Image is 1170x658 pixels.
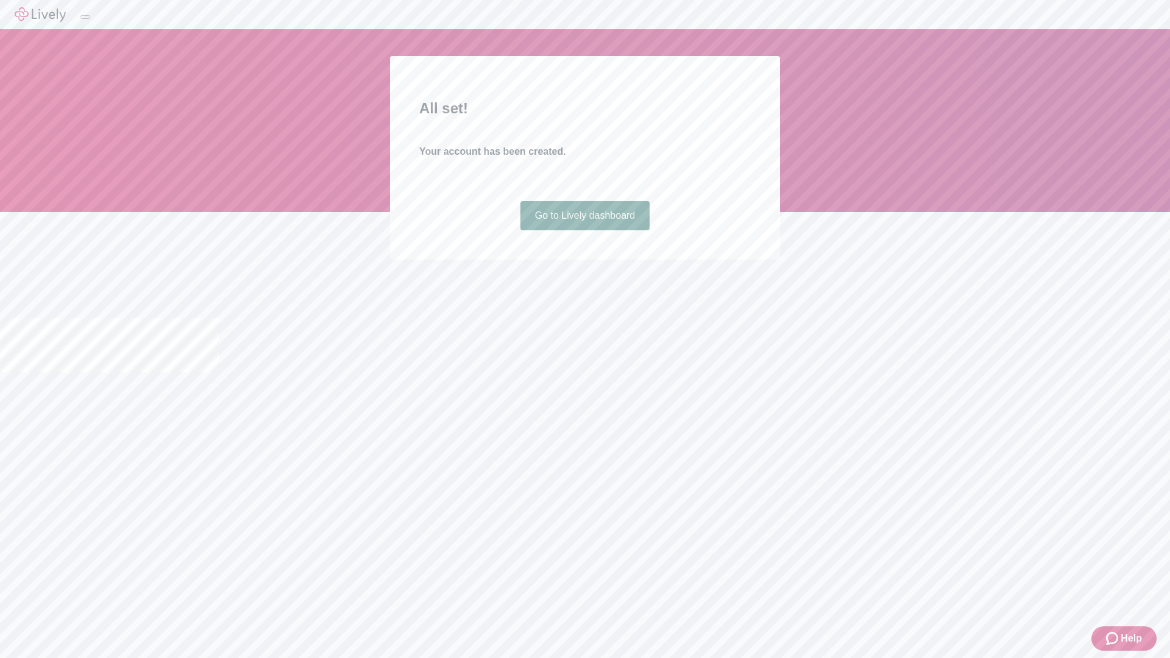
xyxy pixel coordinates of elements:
[520,201,650,230] a: Go to Lively dashboard
[80,15,90,19] button: Log out
[419,97,751,119] h2: All set!
[15,7,66,22] img: Lively
[1091,626,1157,651] button: Zendesk support iconHelp
[419,144,751,159] h4: Your account has been created.
[1106,631,1121,646] svg: Zendesk support icon
[1121,631,1142,646] span: Help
